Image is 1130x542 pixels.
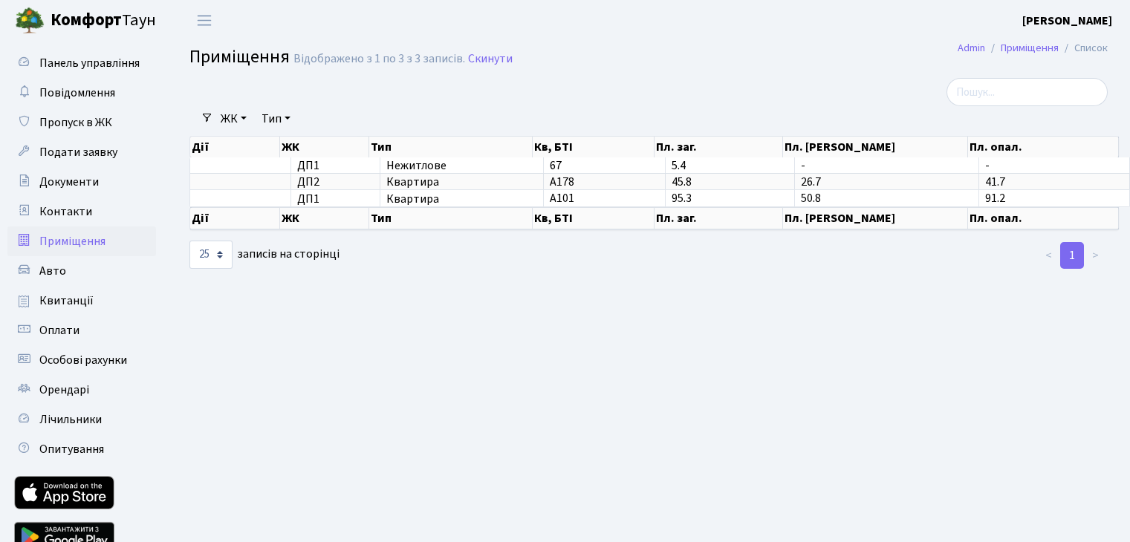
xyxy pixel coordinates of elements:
[7,167,156,197] a: Документи
[39,55,140,71] span: Панель управління
[968,137,1118,157] th: Пл. опал.
[1022,12,1112,30] a: [PERSON_NAME]
[39,114,112,131] span: Пропуск в ЖК
[7,108,156,137] a: Пропуск в ЖК
[968,207,1118,229] th: Пл. опал.
[39,203,92,220] span: Контакти
[39,411,102,428] span: Лічильники
[39,382,89,398] span: Орендарі
[550,157,562,174] span: 67
[7,405,156,434] a: Лічильники
[256,106,296,131] a: Тип
[1059,40,1108,56] li: Список
[801,157,805,174] span: -
[783,207,968,229] th: Пл. [PERSON_NAME]
[7,78,156,108] a: Повідомлення
[39,322,79,339] span: Оплати
[801,191,821,207] span: 50.8
[51,8,156,33] span: Таун
[39,233,105,249] span: Приміщення
[7,48,156,78] a: Панель управління
[280,207,369,229] th: ЖК
[386,176,537,188] span: Квартира
[550,174,574,190] span: А178
[39,85,115,101] span: Повідомлення
[297,176,374,188] span: ДП2
[189,241,233,269] select: записів на сторінці
[7,226,156,256] a: Приміщення
[672,174,692,190] span: 45.8
[672,157,686,174] span: 5.4
[190,137,280,157] th: Дії
[7,256,156,286] a: Авто
[533,207,655,229] th: Кв, БТІ
[672,191,692,207] span: 95.3
[215,106,253,131] a: ЖК
[386,193,537,205] span: Квартира
[550,191,574,207] span: А101
[7,197,156,226] a: Контакти
[297,193,374,205] span: ДП1
[985,157,990,174] span: -
[51,8,122,32] b: Комфорт
[369,137,533,157] th: Тип
[985,191,1005,207] span: 91.2
[655,137,784,157] th: Пл. заг.
[958,40,985,56] a: Admin
[297,160,374,172] span: ДП1
[655,207,784,229] th: Пл. заг.
[533,137,655,157] th: Кв, БТІ
[801,174,821,190] span: 26.7
[985,174,1005,190] span: 41.7
[369,207,533,229] th: Тип
[39,263,66,279] span: Авто
[7,286,156,316] a: Квитанції
[386,160,537,172] span: Нежитлове
[7,137,156,167] a: Подати заявку
[7,345,156,375] a: Особові рахунки
[1060,242,1084,269] a: 1
[783,137,968,157] th: Пл. [PERSON_NAME]
[39,144,117,160] span: Подати заявку
[293,52,465,66] div: Відображено з 1 по 3 з 3 записів.
[39,293,94,309] span: Квитанції
[7,434,156,464] a: Опитування
[39,174,99,190] span: Документи
[1001,40,1059,56] a: Приміщення
[468,52,513,66] a: Скинути
[189,241,340,269] label: записів на сторінці
[39,352,127,368] span: Особові рахунки
[946,78,1108,106] input: Пошук...
[190,207,280,229] th: Дії
[186,8,223,33] button: Переключити навігацію
[1022,13,1112,29] b: [PERSON_NAME]
[7,375,156,405] a: Орендарі
[189,44,290,70] span: Приміщення
[39,441,104,457] span: Опитування
[935,33,1130,64] nav: breadcrumb
[280,137,369,157] th: ЖК
[15,6,45,36] img: logo.png
[7,316,156,345] a: Оплати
